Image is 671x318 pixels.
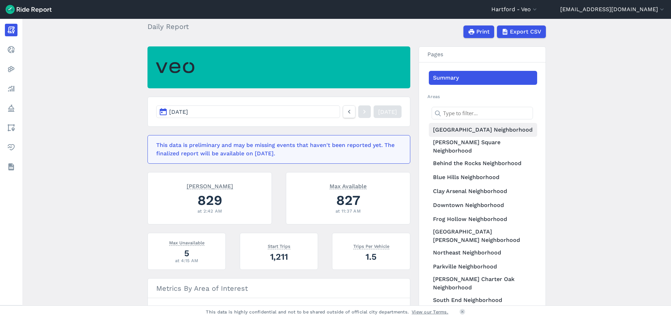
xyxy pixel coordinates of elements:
[429,246,537,260] a: Northeast Neighborhood
[412,309,448,315] a: View our Terms.
[429,274,537,293] a: [PERSON_NAME] Charter Oak Neighborhood
[330,182,367,189] span: Max Available
[476,28,490,36] span: Print
[429,170,537,184] a: Blue Hills Neighborhood
[295,191,402,210] div: 827
[429,123,537,137] a: [GEOGRAPHIC_DATA] Neighborhood
[510,28,541,36] span: Export CSV
[156,247,217,259] div: 5
[353,242,389,249] span: Trips Per Vehicle
[169,239,204,246] span: Max Unavailable
[429,198,537,212] a: Downtown Neighborhood
[429,260,537,274] a: Parkville Neighborhood
[374,105,402,118] a: [DATE]
[156,105,340,118] button: [DATE]
[427,93,537,100] h2: Areas
[6,5,52,14] img: Ride Report
[5,141,17,154] a: Health
[429,226,537,246] a: [GEOGRAPHIC_DATA][PERSON_NAME] Neighborhood
[341,251,402,263] div: 1.5
[463,25,494,38] button: Print
[5,24,17,36] a: Report
[5,43,17,56] a: Realtime
[5,82,17,95] a: Analyze
[187,182,233,189] span: [PERSON_NAME]
[156,58,194,77] img: Veo
[5,121,17,134] a: Areas
[419,47,546,62] h3: Pages
[429,212,537,226] a: Frog Hollow Neighborhood
[156,257,217,264] div: at 4:15 AM
[429,184,537,198] a: Clay Arsenal Neighborhood
[147,21,193,32] h2: Daily Report
[295,208,402,214] div: at 11:37 AM
[429,71,537,85] a: Summary
[429,137,537,156] a: [PERSON_NAME] Square Neighborhood
[156,141,397,158] div: This data is preliminary and may be missing events that haven't been reported yet. The finalized ...
[5,161,17,173] a: Datasets
[268,242,290,249] span: Start Trips
[248,251,309,263] div: 1,211
[432,107,533,119] input: Type to filter...
[497,25,546,38] button: Export CSV
[156,208,263,214] div: at 2:42 AM
[429,156,537,170] a: Behind the Rocks Neighborhood
[491,5,538,14] button: Hartford - Veo
[560,5,665,14] button: [EMAIL_ADDRESS][DOMAIN_NAME]
[5,63,17,75] a: Heatmaps
[5,102,17,114] a: Policy
[429,293,537,307] a: South End Neighborhood
[169,109,188,115] span: [DATE]
[148,279,410,298] h3: Metrics By Area of Interest
[156,191,263,210] div: 829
